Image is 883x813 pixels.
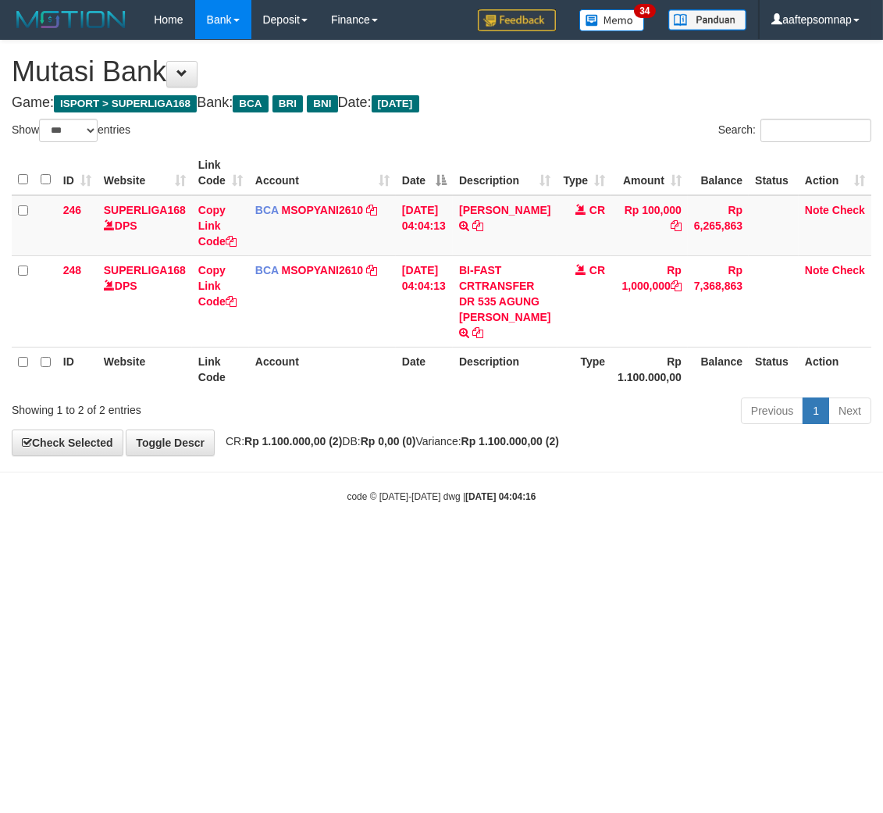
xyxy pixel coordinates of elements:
[611,255,688,347] td: Rp 1,000,000
[671,219,682,232] a: Copy Rp 100,000 to clipboard
[366,264,377,276] a: Copy MSOPYANI2610 to clipboard
[688,195,749,256] td: Rp 6,265,863
[453,255,557,347] td: BI-FAST CRTRANSFER DR 535 AGUNG [PERSON_NAME]
[307,95,337,112] span: BNI
[54,95,197,112] span: ISPORT > SUPERLIGA168
[671,280,682,292] a: Copy Rp 1,000,000 to clipboard
[478,9,556,31] img: Feedback.jpg
[832,204,865,216] a: Check
[63,204,81,216] span: 246
[361,435,416,448] strong: Rp 0,00 (0)
[799,347,871,391] th: Action
[611,151,688,195] th: Amount: activate to sort column ascending
[347,491,536,502] small: code © [DATE]-[DATE] dwg |
[718,119,871,142] label: Search:
[634,4,655,18] span: 34
[459,204,550,216] a: [PERSON_NAME]
[12,119,130,142] label: Show entries
[805,204,829,216] a: Note
[282,264,364,276] a: MSOPYANI2610
[255,204,279,216] span: BCA
[557,347,612,391] th: Type
[688,347,749,391] th: Balance
[12,430,123,456] a: Check Selected
[611,195,688,256] td: Rp 100,000
[39,119,98,142] select: Showentries
[366,204,377,216] a: Copy MSOPYANI2610 to clipboard
[749,347,799,391] th: Status
[589,204,605,216] span: CR
[12,396,356,418] div: Showing 1 to 2 of 2 entries
[126,430,215,456] a: Toggle Descr
[192,151,249,195] th: Link Code: activate to sort column ascending
[668,9,746,30] img: panduan.png
[579,9,645,31] img: Button%20Memo.svg
[453,347,557,391] th: Description
[396,195,453,256] td: [DATE] 04:04:13
[453,151,557,195] th: Description: activate to sort column ascending
[760,119,871,142] input: Search:
[282,204,364,216] a: MSOPYANI2610
[799,151,871,195] th: Action: activate to sort column ascending
[104,204,186,216] a: SUPERLIGA168
[688,255,749,347] td: Rp 7,368,863
[828,398,871,424] a: Next
[249,151,396,195] th: Account: activate to sort column ascending
[557,151,612,195] th: Type: activate to sort column ascending
[198,264,237,308] a: Copy Link Code
[12,56,871,87] h1: Mutasi Bank
[472,326,483,339] a: Copy BI-FAST CRTRANSFER DR 535 AGUNG BUDI KUSUMA to clipboard
[832,264,865,276] a: Check
[12,95,871,111] h4: Game: Bank: Date:
[198,204,237,248] a: Copy Link Code
[472,219,483,232] a: Copy HERI SUSANTA to clipboard
[57,151,98,195] th: ID: activate to sort column ascending
[749,151,799,195] th: Status
[396,151,453,195] th: Date: activate to sort column descending
[272,95,303,112] span: BRI
[372,95,419,112] span: [DATE]
[803,398,829,424] a: 1
[396,255,453,347] td: [DATE] 04:04:13
[63,264,81,276] span: 248
[611,347,688,391] th: Rp 1.100.000,00
[741,398,803,424] a: Previous
[98,195,192,256] td: DPS
[98,347,192,391] th: Website
[98,151,192,195] th: Website: activate to sort column ascending
[805,264,829,276] a: Note
[98,255,192,347] td: DPS
[461,435,559,448] strong: Rp 1.100.000,00 (2)
[192,347,249,391] th: Link Code
[255,264,279,276] span: BCA
[104,264,186,276] a: SUPERLIGA168
[396,347,453,391] th: Date
[249,347,396,391] th: Account
[465,491,536,502] strong: [DATE] 04:04:16
[233,95,268,112] span: BCA
[218,435,559,448] span: CR: DB: Variance:
[57,347,98,391] th: ID
[589,264,605,276] span: CR
[12,8,130,31] img: MOTION_logo.png
[244,435,342,448] strong: Rp 1.100.000,00 (2)
[688,151,749,195] th: Balance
